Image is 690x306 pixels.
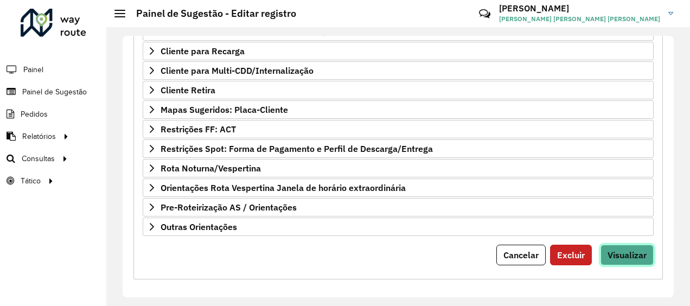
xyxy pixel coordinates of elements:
[161,47,245,55] span: Cliente para Recarga
[22,153,55,164] span: Consultas
[161,203,297,212] span: Pre-Roteirização AS / Orientações
[161,27,381,36] span: Preservar Cliente - Devem ficar no buffer, não roteirizar
[143,120,654,138] a: Restrições FF: ACT
[22,131,56,142] span: Relatórios
[143,100,654,119] a: Mapas Sugeridos: Placa-Cliente
[161,86,215,94] span: Cliente Retira
[161,125,236,133] span: Restrições FF: ACT
[161,164,261,173] span: Rota Noturna/Vespertina
[161,66,314,75] span: Cliente para Multi-CDD/Internalização
[22,86,87,98] span: Painel de Sugestão
[557,250,585,260] span: Excluir
[23,64,43,75] span: Painel
[499,14,660,24] span: [PERSON_NAME] [PERSON_NAME] [PERSON_NAME]
[161,222,237,231] span: Outras Orientações
[503,250,539,260] span: Cancelar
[21,175,41,187] span: Tático
[21,109,48,120] span: Pedidos
[473,2,496,25] a: Contato Rápido
[143,81,654,99] a: Cliente Retira
[143,178,654,197] a: Orientações Rota Vespertina Janela de horário extraordinária
[143,218,654,236] a: Outras Orientações
[550,245,592,265] button: Excluir
[125,8,296,20] h2: Painel de Sugestão - Editar registro
[161,144,433,153] span: Restrições Spot: Forma de Pagamento e Perfil de Descarga/Entrega
[600,245,654,265] button: Visualizar
[161,183,406,192] span: Orientações Rota Vespertina Janela de horário extraordinária
[143,159,654,177] a: Rota Noturna/Vespertina
[496,245,546,265] button: Cancelar
[161,105,288,114] span: Mapas Sugeridos: Placa-Cliente
[499,3,660,14] h3: [PERSON_NAME]
[143,198,654,216] a: Pre-Roteirização AS / Orientações
[143,139,654,158] a: Restrições Spot: Forma de Pagamento e Perfil de Descarga/Entrega
[143,61,654,80] a: Cliente para Multi-CDD/Internalização
[143,42,654,60] a: Cliente para Recarga
[608,250,647,260] span: Visualizar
